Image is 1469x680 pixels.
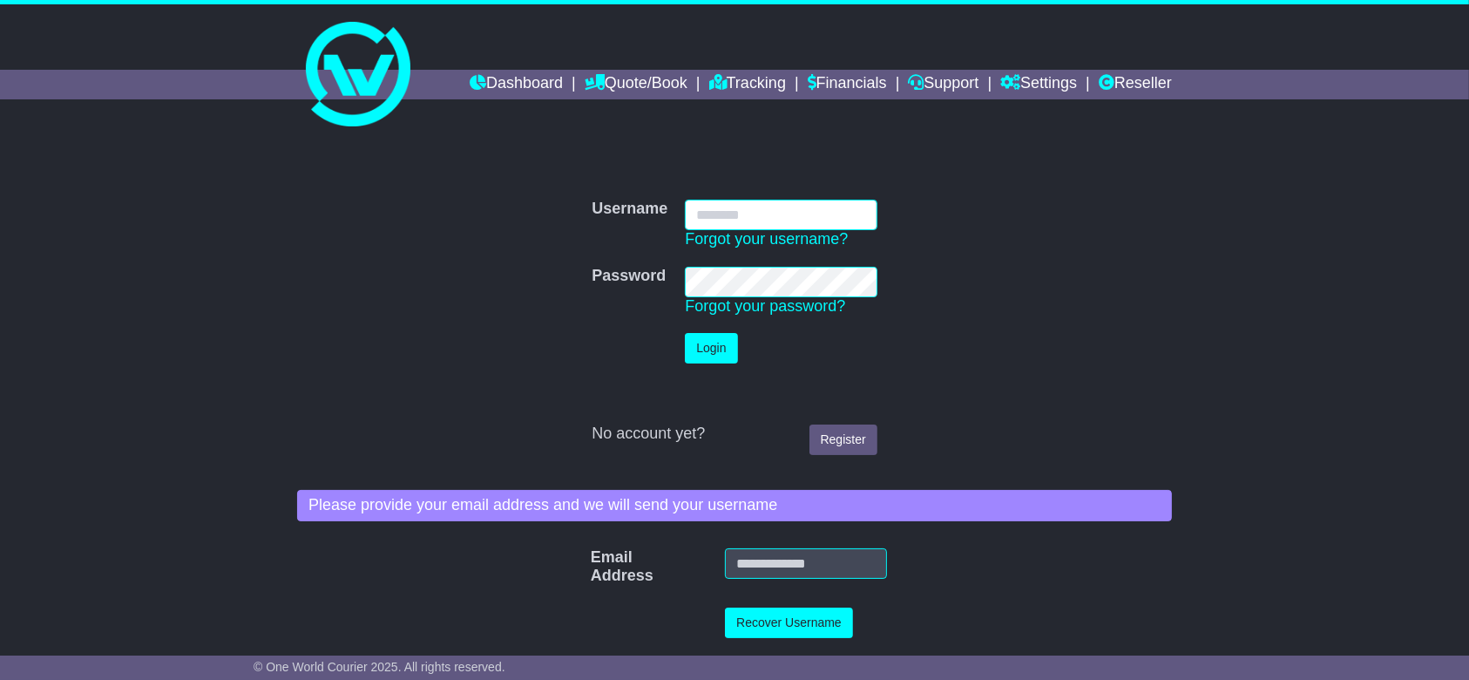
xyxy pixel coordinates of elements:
[685,333,737,364] button: Login
[585,70,687,99] a: Quote/Book
[470,70,563,99] a: Dashboard
[592,200,667,219] label: Username
[685,297,845,315] a: Forgot your password?
[725,608,853,638] button: Recover Username
[1099,70,1172,99] a: Reseller
[1000,70,1077,99] a: Settings
[709,70,786,99] a: Tracking
[254,660,505,674] span: © One World Courier 2025. All rights reserved.
[685,230,848,248] a: Forgot your username?
[592,425,877,444] div: No account yet?
[808,70,887,99] a: Financials
[908,70,978,99] a: Support
[297,490,1172,521] div: Please provide your email address and we will send your username
[809,425,877,455] a: Register
[592,267,666,286] label: Password
[582,548,613,586] label: Email Address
